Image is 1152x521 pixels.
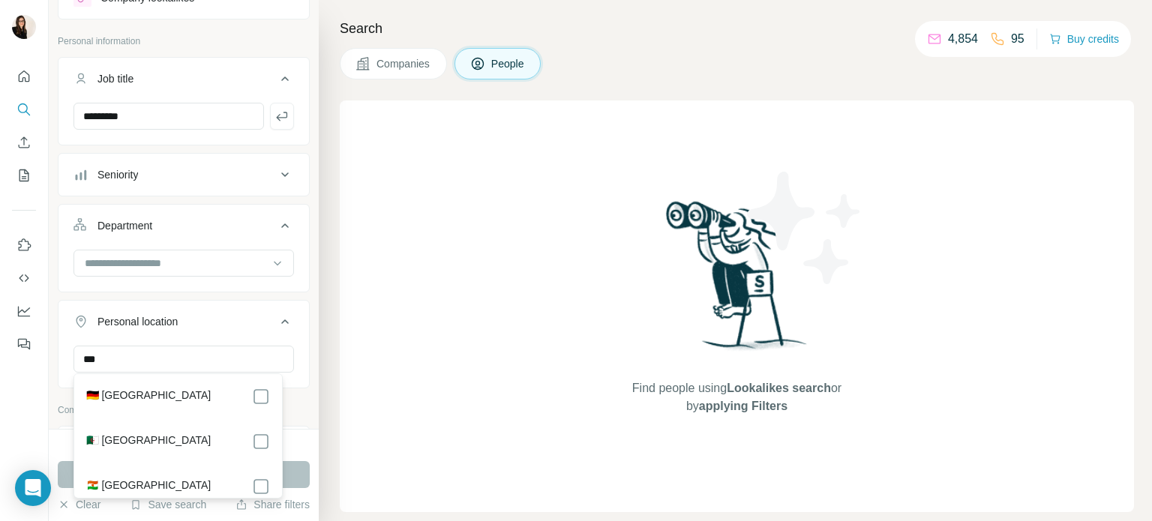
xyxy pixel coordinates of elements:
img: Avatar [12,15,36,39]
button: Feedback [12,331,36,358]
p: Personal information [58,34,310,48]
button: Dashboard [12,298,36,325]
div: Job title [97,71,133,86]
div: Open Intercom Messenger [15,470,51,506]
button: Save search [130,497,206,512]
span: Lookalikes search [727,382,831,394]
label: 🇳🇪 [GEOGRAPHIC_DATA] [86,478,211,496]
p: Company information [58,403,310,417]
div: Personal location [97,314,178,329]
button: Buy credits [1049,28,1119,49]
button: Clear [58,497,100,512]
button: Quick start [12,63,36,90]
button: Use Surfe API [12,265,36,292]
span: Find people using or by [616,379,856,415]
button: Seniority [58,157,309,193]
button: My lists [12,162,36,189]
p: 4,854 [948,30,978,48]
div: Department [97,218,152,233]
img: Surfe Illustration - Woman searching with binoculars [659,197,815,364]
button: Use Surfe on LinkedIn [12,232,36,259]
button: Search [12,96,36,123]
button: Department [58,208,309,250]
img: Surfe Illustration - Stars [737,160,872,295]
label: 🇩🇪 [GEOGRAPHIC_DATA] [86,388,211,406]
p: 95 [1011,30,1024,48]
h4: Search [340,18,1134,39]
button: Share filters [235,497,310,512]
button: Personal location [58,304,309,346]
button: Enrich CSV [12,129,36,156]
span: applying Filters [699,400,787,412]
button: Job title [58,61,309,103]
span: People [491,56,526,71]
div: Seniority [97,167,138,182]
span: Companies [376,56,431,71]
label: 🇩🇿 [GEOGRAPHIC_DATA] [86,433,211,451]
